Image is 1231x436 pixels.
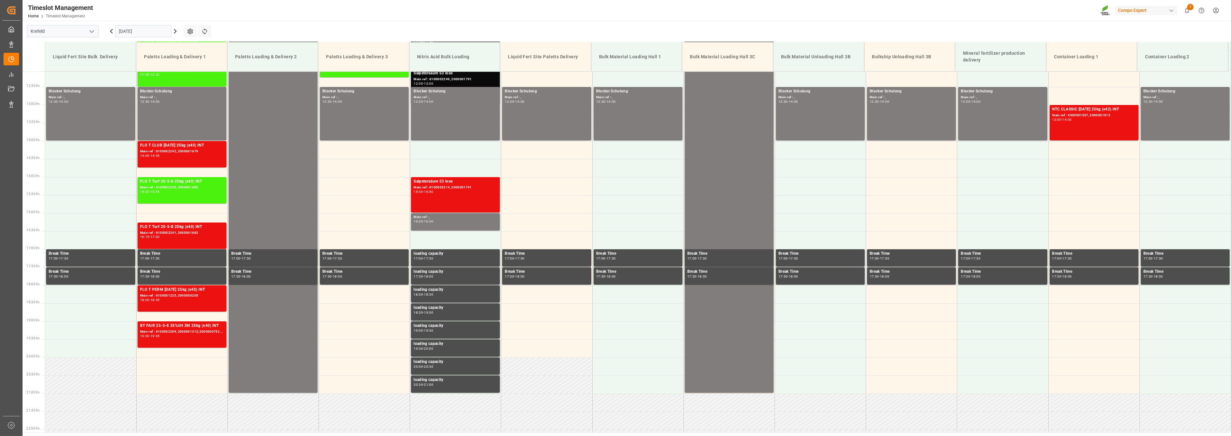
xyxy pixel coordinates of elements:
span: 17:30 Hr [26,264,40,268]
button: Help Center [1194,3,1209,18]
div: Main ref : , [414,95,497,100]
span: 14:00 Hr [26,138,40,142]
div: 14:00 [880,100,889,103]
div: NTC CLASSIC [DATE] 25kg (x42) INT [1052,106,1136,113]
div: 19:00 [414,329,423,332]
div: 17:30 [242,257,251,260]
div: Break Time [49,251,133,257]
div: Break Time [322,251,406,257]
div: 17:30 [505,275,514,278]
div: loading capacity [414,287,497,293]
div: - [149,299,150,301]
div: - [1153,275,1154,278]
div: 17:30 [698,257,707,260]
div: - [1153,257,1154,260]
div: 12:30 [49,100,58,103]
div: Main ref : 6100002249, 2000001791 [414,77,497,82]
div: - [58,257,59,260]
div: Break Time [596,251,680,257]
div: 18:00 [1154,275,1163,278]
div: Bulk Material Unloading Hall 3B [778,51,859,63]
div: Break Time [140,251,224,257]
div: 17:30 [231,275,241,278]
div: 17:00 [687,257,697,260]
div: - [697,257,698,260]
div: - [423,311,424,314]
div: Blocker Schulung [414,88,497,95]
div: - [149,275,150,278]
div: FLO T Turf 20-5-8 25kg (x40) INT [140,178,224,185]
div: - [332,275,333,278]
div: - [879,100,880,103]
div: 15:45 [150,190,160,193]
div: Break Time [687,251,771,257]
div: - [1061,257,1062,260]
div: - [149,190,150,193]
div: - [423,190,424,193]
div: 17:30 [789,257,798,260]
img: Screenshot%202023-09-29%20at%2010.02.21.png_1712312052.png [1101,5,1111,16]
div: 12:30 [961,100,970,103]
div: - [788,257,789,260]
div: 17:00 [49,257,58,260]
div: 17:30 [322,275,332,278]
div: 19:45 [150,335,160,337]
div: Liquid Fert Site Bulk Delivery [50,51,131,63]
div: 17:30 [59,257,68,260]
div: loading capacity [414,251,497,257]
div: Break Time [505,251,588,257]
div: Main ref : , [596,95,680,100]
div: 17:30 [1154,257,1163,260]
div: Bulk Material Loading Hall 1 [596,51,677,63]
div: 17:30 [515,257,525,260]
div: - [332,257,333,260]
div: Main ref : , [870,95,953,100]
div: Main ref : , [1143,95,1227,100]
div: 17:30 [961,275,970,278]
div: 19:00 [424,311,433,314]
div: Break Time [1143,269,1227,275]
div: Salpetersäure 53 lose [414,70,497,77]
div: - [423,383,424,386]
span: 21:00 Hr [26,391,40,394]
div: 18:00 [140,299,149,301]
div: 12:30 [322,100,332,103]
div: 17:00 [505,257,514,260]
div: 14:00 [140,154,149,157]
div: 20:00 [414,365,423,368]
div: 18:00 [606,275,616,278]
div: 11:45 [140,73,149,76]
div: 19:00 [140,335,149,337]
div: loading capacity [414,305,497,311]
div: Main ref : 6100001225, 2000000205 [140,293,224,299]
div: 12:30 [150,73,160,76]
div: loading capacity [414,359,497,365]
div: - [149,154,150,157]
div: Break Time [231,251,315,257]
span: 20:00 Hr [26,355,40,358]
div: Break Time [961,269,1045,275]
span: 15:00 Hr [26,174,40,178]
input: DD.MM.YYYY [115,25,171,37]
div: - [423,347,424,350]
div: 12:00 [414,82,423,85]
div: 17:30 [49,275,58,278]
div: 18:30 [414,311,423,314]
div: Liquid Fert Site Paletts Delivery [505,51,586,63]
div: 18:00 [424,275,433,278]
div: 17:00 [870,257,879,260]
div: - [423,275,424,278]
div: Main ref : 6100002235, 2000001682 [140,185,224,190]
div: 17:00 [140,257,149,260]
div: Blocker Schulung [961,88,1045,95]
button: open menu [87,26,96,36]
div: - [149,235,150,238]
div: 14:00 [1063,118,1072,121]
span: 14:30 Hr [26,156,40,160]
div: Paletts Loading & Delivery 3 [323,51,404,63]
div: 14:00 [1154,100,1163,103]
div: - [423,82,424,85]
div: Nitric Acid Bulk Loading [415,51,495,63]
div: FLO T PERM [DATE] 25kg (x40) INT [140,287,224,293]
div: Break Time [49,269,133,275]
